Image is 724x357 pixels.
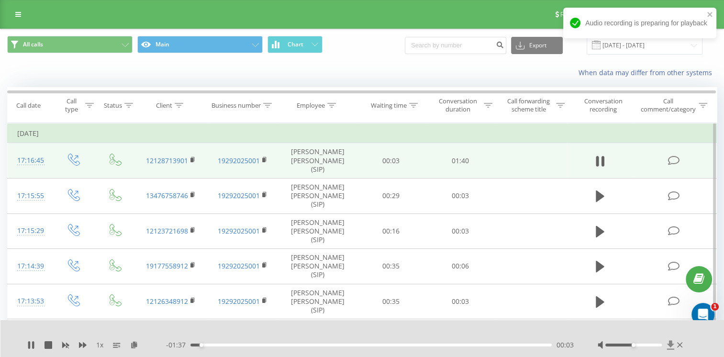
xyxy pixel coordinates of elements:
td: [PERSON_NAME] [PERSON_NAME] (SIP) [279,319,356,355]
div: Accessibility label [200,343,203,347]
td: [PERSON_NAME] [PERSON_NAME] (SIP) [279,284,356,319]
button: Export [511,37,563,54]
td: 00:03 [425,284,495,319]
input: Search by number [405,37,506,54]
div: Call date [16,101,41,110]
div: 17:15:29 [17,222,42,240]
button: All calls [7,36,133,53]
div: Conversation recording [576,97,631,113]
a: 19292025001 [218,226,260,235]
span: All calls [23,41,43,48]
td: [PERSON_NAME] [PERSON_NAME] (SIP) [279,249,356,284]
td: 00:16 [356,213,426,249]
td: 00:03 [425,178,495,213]
iframe: Intercom live chat [691,303,714,326]
div: 17:15:55 [17,187,42,205]
span: 00:03 [557,340,574,350]
td: [PERSON_NAME] [PERSON_NAME] (SIP) [279,178,356,213]
div: Call comment/category [640,97,696,113]
td: 00:29 [356,178,426,213]
span: Referral program [560,11,611,18]
div: Waiting time [371,101,407,110]
a: 12128713901 [146,156,188,165]
div: Conversation duration [434,97,481,113]
div: Accessibility label [632,343,635,347]
a: 19292025001 [218,156,260,165]
span: Chart [288,41,303,48]
td: 00:22 [356,319,426,355]
td: 00:35 [356,284,426,319]
div: 17:14:39 [17,257,42,276]
div: Client [156,101,172,110]
span: 1 x [96,340,103,350]
button: close [707,11,713,20]
div: Status [104,101,122,110]
td: [DATE] [8,124,717,143]
td: 01:40 [425,143,495,178]
a: 12123721698 [146,226,188,235]
a: When data may differ from other systems [579,68,717,77]
a: 19177558912 [146,261,188,270]
span: 1 [711,303,719,311]
a: 12126348912 [146,297,188,306]
button: Chart [267,36,323,53]
td: 00:03 [356,143,426,178]
a: 19292025001 [218,261,260,270]
div: 17:16:45 [17,151,42,170]
td: 00:06 [425,249,495,284]
a: 19292025001 [218,297,260,306]
td: [PERSON_NAME] [PERSON_NAME] (SIP) [279,213,356,249]
button: Main [137,36,263,53]
span: - 01:37 [166,340,190,350]
a: 13476758746 [146,191,188,200]
div: Audio recording is preparing for playback [563,8,716,38]
td: 00:35 [356,249,426,284]
a: 19292025001 [218,191,260,200]
div: 17:13:53 [17,292,42,311]
td: 00:12 [425,319,495,355]
td: [PERSON_NAME] [PERSON_NAME] (SIP) [279,143,356,178]
div: Employee [297,101,325,110]
div: Call type [60,97,83,113]
div: Call forwarding scheme title [503,97,554,113]
td: 00:03 [425,213,495,249]
div: Business number [212,101,261,110]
